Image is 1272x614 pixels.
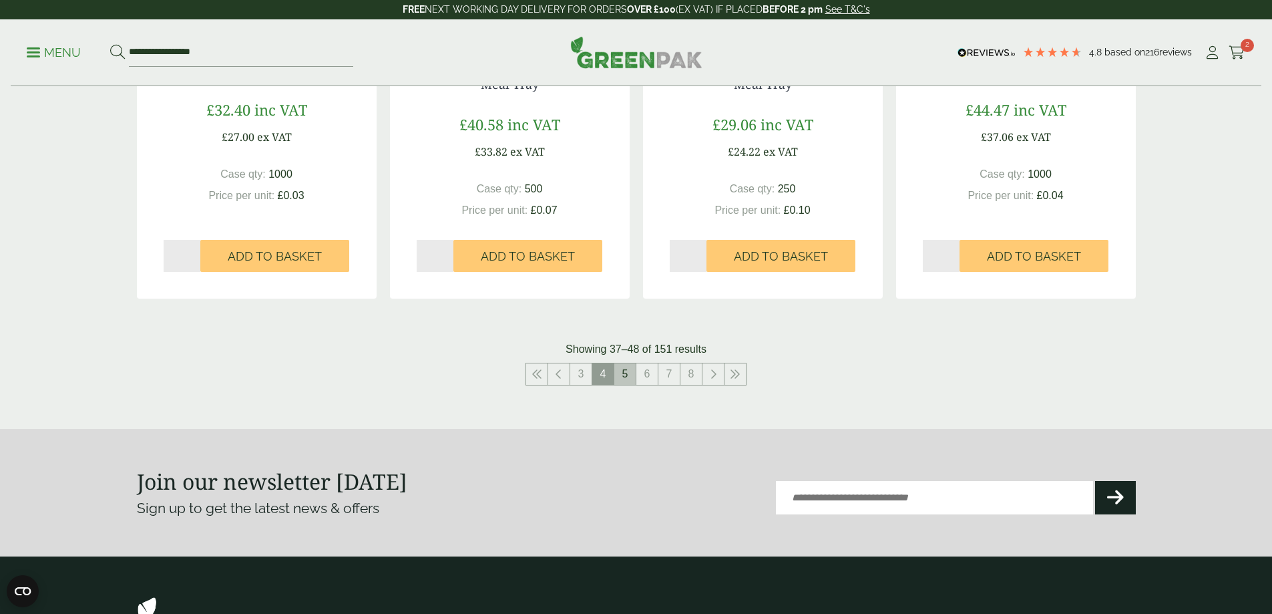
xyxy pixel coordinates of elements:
[1022,46,1082,58] div: 4.79 Stars
[966,100,1010,120] span: £44.47
[1241,39,1254,52] span: 2
[825,4,870,15] a: See T&C's
[627,4,676,15] strong: OVER £100
[784,204,811,216] span: £0.10
[531,204,558,216] span: £0.07
[981,130,1014,144] span: £37.06
[510,144,545,159] span: ex VAT
[734,249,828,264] span: Add to Basket
[453,240,602,272] button: Add to Basket
[968,190,1034,201] span: Price per unit:
[1104,47,1145,57] span: Based on
[680,363,702,385] a: 8
[614,363,636,385] a: 5
[268,168,292,180] span: 1000
[728,144,761,159] span: £24.22
[507,114,560,134] span: inc VAT
[475,144,507,159] span: £33.82
[960,240,1108,272] button: Add to Basket
[763,4,823,15] strong: BEFORE 2 pm
[778,183,796,194] span: 250
[987,249,1081,264] span: Add to Basket
[1028,168,1052,180] span: 1000
[958,48,1016,57] img: REVIEWS.io
[525,183,543,194] span: 500
[714,204,781,216] span: Price per unit:
[1204,46,1221,59] i: My Account
[658,363,680,385] a: 7
[570,36,702,68] img: GreenPak Supplies
[461,204,527,216] span: Price per unit:
[278,190,304,201] span: £0.03
[636,363,658,385] a: 6
[477,183,522,194] span: Case qty:
[1159,47,1192,57] span: reviews
[27,45,81,61] p: Menu
[27,45,81,58] a: Menu
[200,240,349,272] button: Add to Basket
[137,498,586,519] p: Sign up to get the latest news & offers
[1145,47,1159,57] span: 216
[403,4,425,15] strong: FREE
[980,168,1025,180] span: Case qty:
[566,341,706,357] p: Showing 37–48 of 151 results
[208,190,274,201] span: Price per unit:
[592,363,614,385] span: 4
[459,114,503,134] span: £40.58
[1229,43,1245,63] a: 2
[763,144,798,159] span: ex VAT
[481,249,575,264] span: Add to Basket
[1089,47,1104,57] span: 4.8
[712,114,757,134] span: £29.06
[222,130,254,144] span: £27.00
[137,467,407,496] strong: Join our newsletter [DATE]
[730,183,775,194] span: Case qty:
[1016,130,1051,144] span: ex VAT
[570,363,592,385] a: 3
[228,249,322,264] span: Add to Basket
[1229,46,1245,59] i: Cart
[761,114,813,134] span: inc VAT
[706,240,855,272] button: Add to Basket
[206,100,250,120] span: £32.40
[1037,190,1064,201] span: £0.04
[254,100,307,120] span: inc VAT
[1014,100,1066,120] span: inc VAT
[7,575,39,607] button: Open CMP widget
[220,168,266,180] span: Case qty:
[257,130,292,144] span: ex VAT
